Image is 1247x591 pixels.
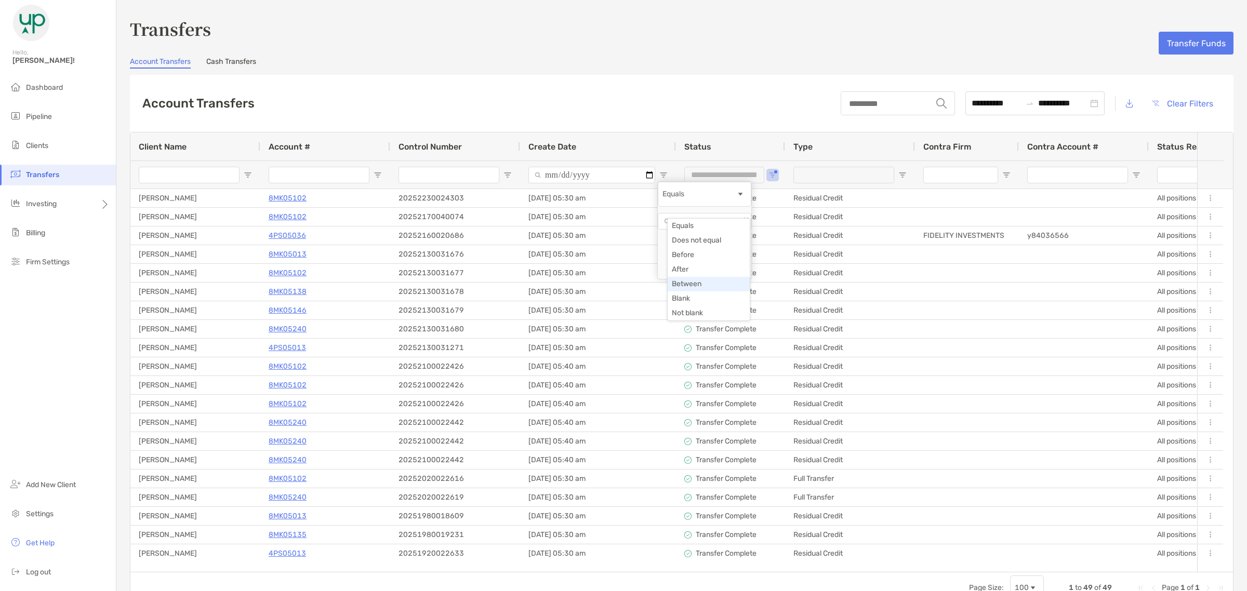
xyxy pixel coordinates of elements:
[390,469,520,488] div: 20252020022616
[390,226,520,245] div: 20252160020686
[785,283,915,301] div: Residual Credit
[390,413,520,432] div: 20252100022442
[130,264,260,282] div: [PERSON_NAME]
[785,544,915,562] div: Residual Credit
[130,451,260,469] div: [PERSON_NAME]
[269,283,307,300] a: 8MK05138
[142,96,255,111] h2: Account Transfers
[785,413,915,432] div: Residual Credit
[793,142,813,152] span: Type
[672,250,694,259] span: Before
[520,376,676,394] div: [DATE] 05:40 am
[684,344,692,352] img: status icon
[130,432,260,450] div: [PERSON_NAME]
[684,419,692,426] img: status icon
[390,301,520,319] div: 20252130031679
[684,494,692,501] img: status icon
[26,258,70,266] span: Firm Settings
[9,507,22,519] img: settings icon
[390,395,520,413] div: 20252100022426
[390,507,520,525] div: 20251980018609
[672,221,694,230] span: Equals
[1157,167,1232,183] input: Status Reason Filter Input
[390,526,520,544] div: 20251980019231
[923,142,971,152] span: Contra Firm
[269,339,306,356] a: 4PS05013
[520,283,676,301] div: [DATE] 05:30 am
[9,565,22,577] img: logout icon
[658,213,751,230] input: Filter Value
[684,400,692,408] img: status icon
[139,167,240,183] input: Client Name Filter Input
[130,544,260,562] div: [PERSON_NAME]
[684,531,692,539] img: status icon
[672,308,703,317] span: Not blank
[785,507,915,525] div: Residual Credit
[785,432,915,450] div: Residual Credit
[26,112,52,121] span: Pipeline
[269,142,310,152] span: Account #
[520,264,676,282] div: [DATE] 05:30 am
[672,265,688,274] span: After
[269,320,307,338] a: 8MK05240
[130,488,260,506] div: [PERSON_NAME]
[520,526,676,544] div: [DATE] 05:30 am
[269,302,307,319] a: 8MK05146
[374,171,382,179] button: Open Filter Menu
[390,283,520,301] div: 20252130031678
[684,382,692,389] img: status icon
[130,57,191,69] a: Account Transfers
[662,190,736,198] div: Equals
[696,547,757,560] p: Transfer Complete
[520,488,676,506] div: [DATE] 05:30 am
[269,208,307,225] a: 8MK05102
[12,56,110,65] span: [PERSON_NAME]!
[785,488,915,506] div: Full Transfer
[130,226,260,245] div: [PERSON_NAME]
[269,377,307,394] a: 8MK05102
[696,323,757,335] p: Transfer Complete
[520,413,676,432] div: [DATE] 05:40 am
[657,181,752,279] div: Column Filter
[1026,99,1034,108] span: to
[9,80,22,93] img: dashboard icon
[785,376,915,394] div: Residual Credit
[785,245,915,263] div: Residual Credit
[269,526,307,543] a: 8MK05135
[269,358,307,375] a: 8MK05102
[130,469,260,488] div: [PERSON_NAME]
[696,509,757,522] p: Transfer Complete
[390,320,520,338] div: 20252130031680
[936,98,947,109] img: input icon
[130,283,260,301] div: [PERSON_NAME]
[390,189,520,207] div: 20252230024303
[269,545,306,562] a: 4PS05013
[520,395,676,413] div: [DATE] 05:40 am
[696,397,757,410] p: Transfer Complete
[1157,142,1216,152] span: Status Reason
[269,414,307,431] a: 8MK05240
[26,480,76,489] span: Add New Client
[520,226,676,245] div: [DATE] 05:30 am
[520,320,676,338] div: [DATE] 05:30 am
[130,301,260,319] div: [PERSON_NAME]
[667,218,750,321] div: Select Field
[269,489,307,506] a: 8MK05240
[9,110,22,122] img: pipeline icon
[26,170,59,179] span: Transfers
[785,264,915,282] div: Residual Credit
[26,539,55,547] span: Get Help
[785,320,915,338] div: Residual Credit
[390,544,520,562] div: 20251920022633
[785,189,915,207] div: Residual Credit
[923,167,998,183] input: Contra Firm Filter Input
[130,17,1233,41] h3: Transfers
[390,245,520,263] div: 20252130031676
[269,433,307,450] a: 8MK05240
[269,227,306,244] a: 4PS05036
[684,475,692,482] img: status icon
[696,491,757,504] p: Transfer Complete
[269,264,307,281] a: 8MK05102
[26,509,54,518] span: Settings
[520,544,676,562] div: [DATE] 05:30 am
